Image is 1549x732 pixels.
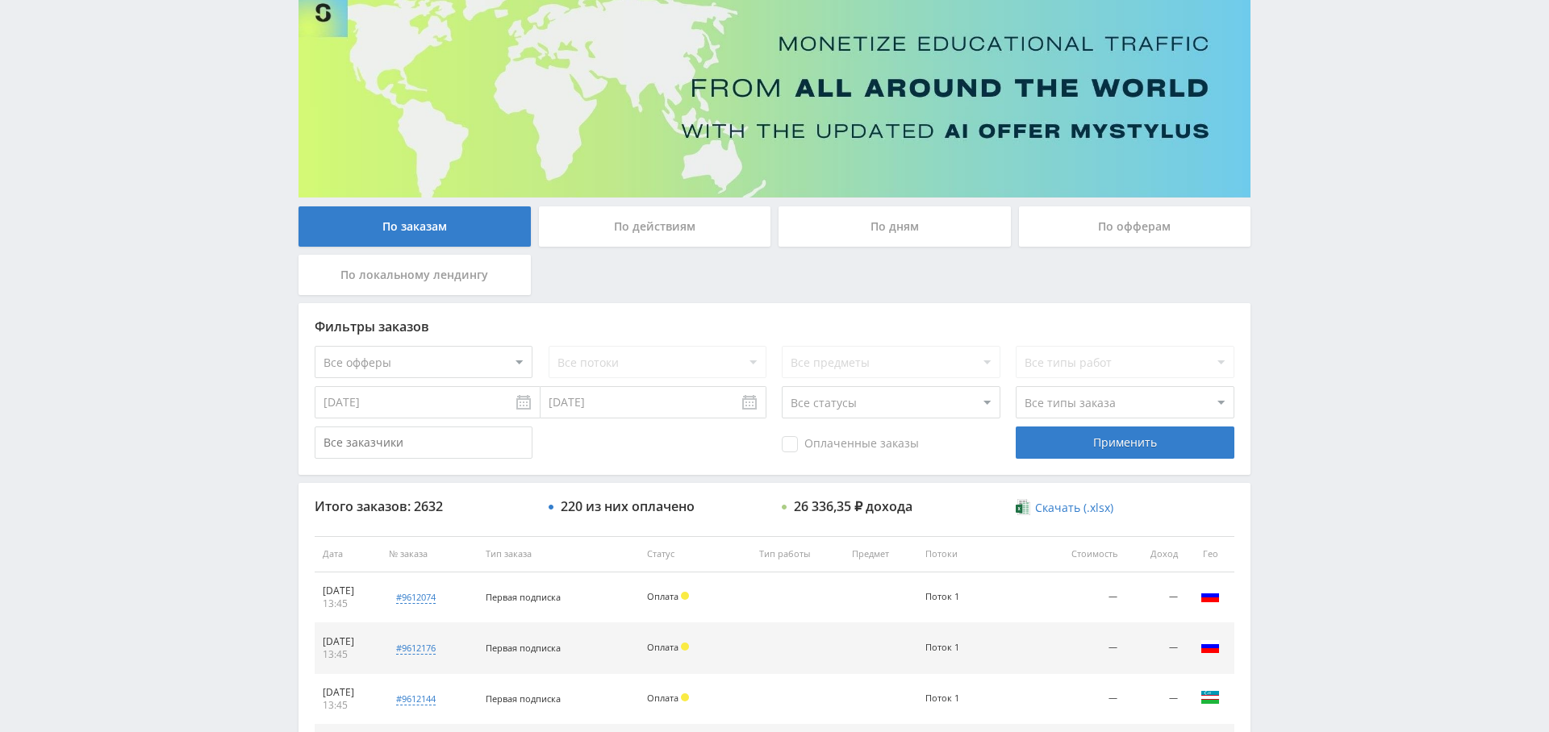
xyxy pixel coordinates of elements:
div: [DATE] [323,584,373,597]
div: По заказам [299,206,531,247]
div: [DATE] [323,635,373,648]
th: № заказа [381,536,478,572]
div: По дням [779,206,1011,247]
td: — [1125,572,1186,623]
td: — [1040,572,1125,623]
span: Первая подписка [486,692,561,705]
img: uzb.png [1200,688,1220,707]
div: 220 из них оплачено [561,499,695,514]
a: Скачать (.xlsx) [1016,500,1113,516]
span: Оплаченные заказы [782,436,919,452]
span: Холд [681,592,689,600]
div: Поток 1 [925,643,998,653]
th: Стоимость [1040,536,1125,572]
div: Фильтры заказов [315,319,1234,334]
th: Гео [1186,536,1234,572]
td: — [1040,623,1125,674]
span: Первая подписка [486,642,561,654]
th: Потоки [917,536,1040,572]
th: Предмет [844,536,917,572]
input: Все заказчики [315,426,532,459]
img: rus.png [1200,586,1220,605]
span: Оплата [647,590,678,602]
th: Дата [315,536,381,572]
div: Применить [1016,426,1234,459]
span: Первая подписка [486,591,561,603]
div: Поток 1 [925,693,998,704]
span: Оплата [647,641,678,653]
div: 26 336,35 ₽ дохода [794,499,912,514]
div: Поток 1 [925,592,998,602]
span: Холд [681,643,689,651]
span: Оплата [647,692,678,704]
div: 13:45 [323,699,373,712]
div: [DATE] [323,686,373,699]
div: #9612074 [396,591,436,604]
div: 13:45 [323,597,373,610]
th: Тип работы [751,536,844,572]
div: По локальному лендингу [299,255,531,295]
div: 13:45 [323,648,373,661]
td: — [1125,674,1186,725]
div: Итого заказов: 2632 [315,499,532,514]
span: Скачать (.xlsx) [1035,501,1113,514]
th: Статус [639,536,752,572]
div: #9612176 [396,642,436,655]
td: — [1040,674,1125,725]
img: rus.png [1200,637,1220,656]
td: — [1125,623,1186,674]
img: xlsx [1016,499,1029,515]
div: По офферам [1019,206,1251,247]
span: Холд [681,693,689,701]
th: Тип заказа [478,536,639,572]
th: Доход [1125,536,1186,572]
div: #9612144 [396,692,436,705]
div: По действиям [539,206,771,247]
